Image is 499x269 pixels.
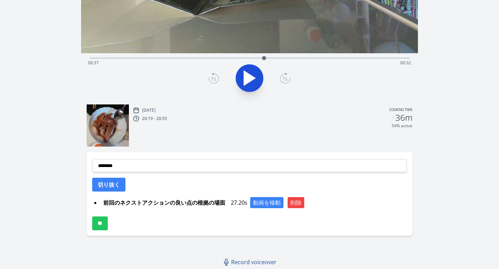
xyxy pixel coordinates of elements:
p: 20:19 - 20:55 [142,116,167,121]
p: 54% active [392,123,412,129]
button: 切り抜く [92,178,125,192]
span: 00:37 [88,60,99,66]
span: 00:32 [400,60,411,66]
a: Record voiceover [220,255,281,269]
h2: 36m [395,113,412,122]
button: 削除 [288,197,304,208]
div: 27.20s [100,197,407,208]
button: 動画を移動 [250,197,283,208]
p: Cooking time [389,107,412,113]
img: 250907112010_thumb.jpeg [87,104,129,147]
p: [DATE] [142,108,156,113]
span: 前回のネクストアクションの良い点の根拠の場面 [100,197,228,208]
span: Record voiceover [231,258,277,266]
